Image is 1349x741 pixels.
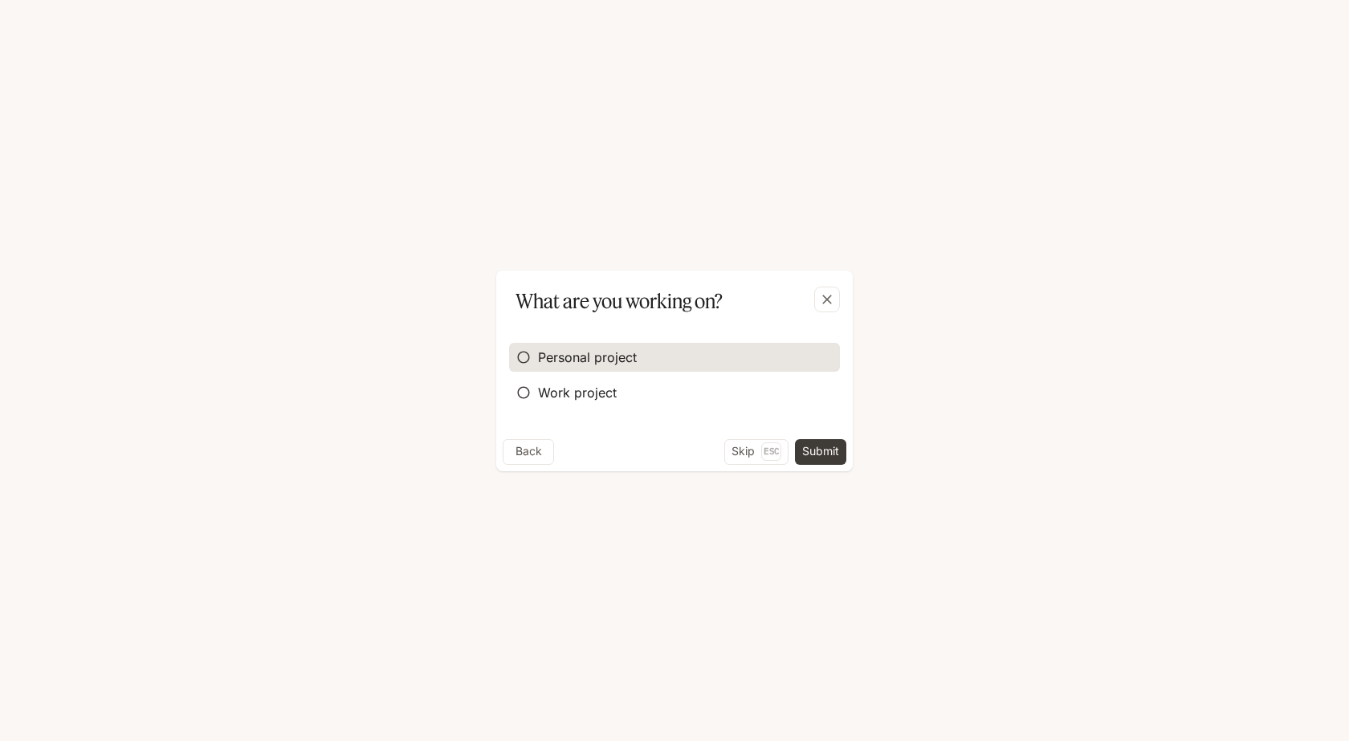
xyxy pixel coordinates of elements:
[516,287,723,316] p: What are you working on?
[503,439,554,465] button: Back
[724,439,789,465] button: SkipEsc
[538,383,617,402] span: Work project
[795,439,846,465] button: Submit
[761,442,781,460] p: Esc
[538,348,637,367] span: Personal project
